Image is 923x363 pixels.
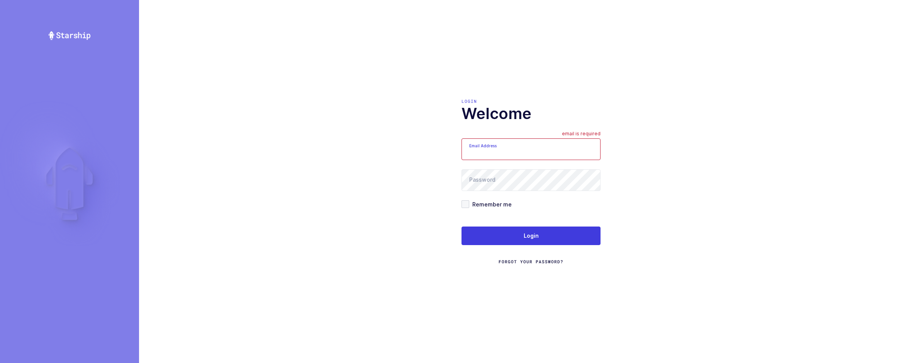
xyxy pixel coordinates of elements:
button: Login [462,227,601,245]
img: Starship [48,31,91,40]
a: Forgot Your Password? [499,259,563,265]
input: Email Address [462,138,601,160]
span: Login [524,232,539,240]
input: Password [462,169,601,191]
div: email is required [562,131,601,138]
h1: Welcome [462,104,601,123]
div: Login [462,98,601,104]
span: Remember me [469,201,512,208]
